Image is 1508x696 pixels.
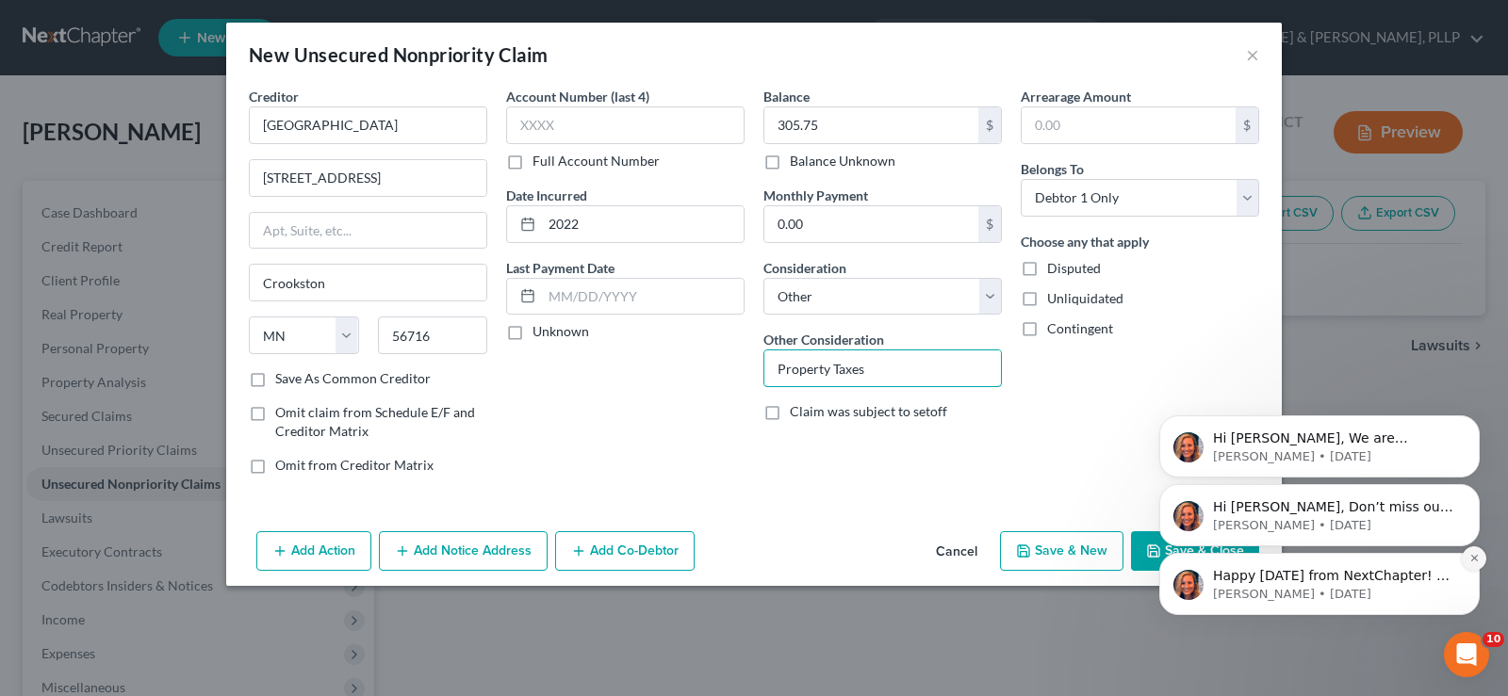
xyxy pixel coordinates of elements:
[764,350,1001,386] input: Specify...
[506,87,649,106] label: Account Number (last 4)
[250,265,486,300] input: Enter city...
[250,160,486,196] input: Enter address...
[1444,632,1489,677] iframe: Intercom live chat
[533,322,589,341] label: Unknown
[1236,107,1258,143] div: $
[1021,87,1131,106] label: Arrearage Amount
[275,457,434,473] span: Omit from Creditor Matrix
[763,330,884,349] label: Other Consideration
[763,186,868,205] label: Monthly Payment
[249,106,487,144] input: Search creditor by name...
[533,152,660,170] label: Full Account Number
[1047,320,1113,336] span: Contingent
[1000,531,1123,571] button: Save & New
[275,369,431,388] label: Save As Common Creditor
[506,258,615,278] label: Last Payment Date
[250,213,486,249] input: Apt, Suite, etc...
[764,206,978,242] input: 0.00
[763,258,846,278] label: Consideration
[542,279,744,315] input: MM/DD/YYYY
[542,206,744,242] input: MM/DD/YYYY
[1483,632,1504,647] span: 10
[506,106,745,144] input: XXXX
[378,316,488,354] input: Enter zip...
[790,152,895,170] label: Balance Unknown
[1021,161,1084,177] span: Belongs To
[256,531,371,571] button: Add Action
[506,186,587,205] label: Date Incurred
[1021,232,1149,251] label: Choose any that apply
[764,107,978,143] input: 0.00
[249,41,548,68] div: New Unsecured Nonpriority Claim
[1047,260,1101,276] span: Disputed
[275,404,475,439] span: Omit claim from Schedule E/F and Creditor Matrix
[921,533,992,571] button: Cancel
[249,89,299,105] span: Creditor
[1246,43,1259,66] button: ×
[379,531,548,571] button: Add Notice Address
[978,206,1001,242] div: $
[790,403,947,419] span: Claim was subject to setoff
[1022,107,1236,143] input: 0.00
[1131,295,1508,645] iframe: Intercom notifications message
[555,531,695,571] button: Add Co-Debtor
[978,107,1001,143] div: $
[1047,290,1123,306] span: Unliquidated
[763,87,810,106] label: Balance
